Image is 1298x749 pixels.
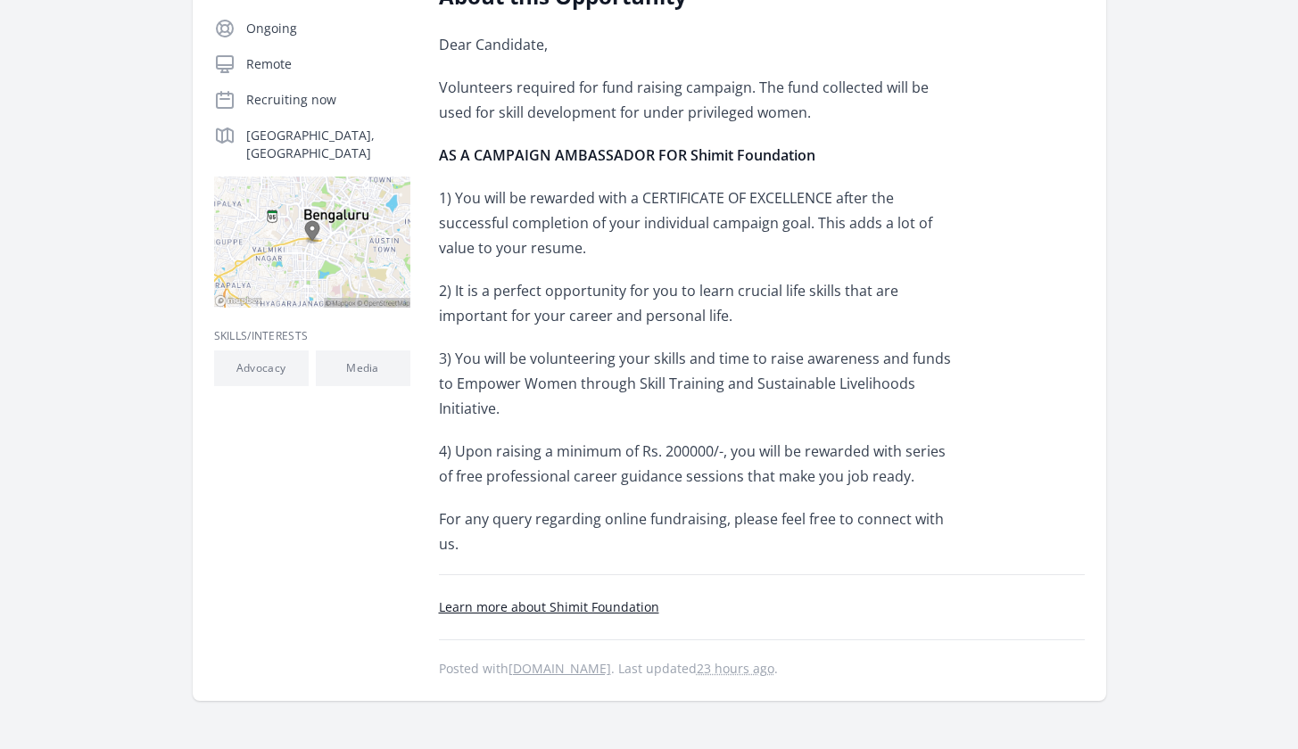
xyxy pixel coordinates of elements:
[439,598,659,615] a: Learn more about Shimit Foundation
[697,660,774,677] abbr: Thu, Sep 11, 2025 11:25 AM
[439,439,961,489] p: 4) Upon raising a minimum of Rs. 200000/-, you will be rewarded with series of free professional ...
[439,506,961,556] p: For any query regarding online fundraising, please feel free to connect with us.
[246,127,410,162] p: [GEOGRAPHIC_DATA], [GEOGRAPHIC_DATA]
[214,350,309,386] li: Advocacy
[246,91,410,109] p: Recruiting now
[246,20,410,37] p: Ongoing
[439,75,961,125] p: Volunteers required for fund raising campaign. The fund collected will be used for skill developm...
[214,177,410,308] img: Map
[316,350,410,386] li: Media
[439,662,1085,676] p: Posted with . Last updated .
[246,55,410,73] p: Remote
[439,185,961,260] p: 1) You will be rewarded with a CERTIFICATE OF EXCELLENCE after the successful completion of your ...
[214,329,410,343] h3: Skills/Interests
[439,346,961,421] p: 3) You will be volunteering your skills and time to raise awareness and funds to Empower Women th...
[508,660,611,677] a: [DOMAIN_NAME]
[439,278,961,328] p: 2) It is a perfect opportunity for you to learn crucial life skills that are important for your c...
[439,32,961,57] p: Dear Candidate,
[439,145,815,165] strong: AS A CAMPAIGN AMBASSADOR FOR Shimit Foundation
